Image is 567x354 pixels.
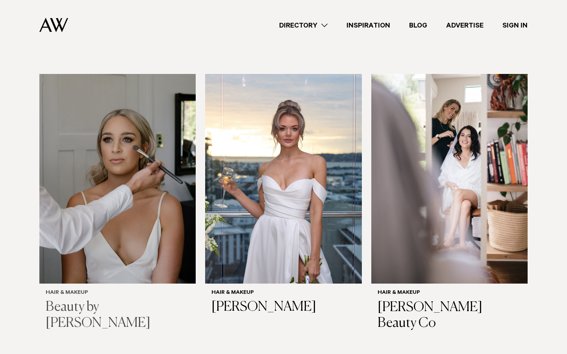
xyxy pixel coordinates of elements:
img: Auckland Weddings Hair & Makeup | Beauty by Blair Gamblin [39,74,196,284]
a: Auckland Weddings Hair & Makeup | Ryan Beauty Co Hair & Makeup [PERSON_NAME] Beauty Co [371,74,528,338]
a: Inspiration [337,20,400,31]
a: Auckland Weddings Hair & Makeup | Beauty by Blair Gamblin Hair & Makeup Beauty by [PERSON_NAME] [39,74,196,338]
h6: Hair & Makeup [46,290,189,297]
a: Directory [270,20,337,31]
h3: [PERSON_NAME] [211,299,355,315]
h6: Hair & Makeup [378,290,521,297]
a: Blog [400,20,437,31]
img: Auckland Weddings Logo [39,18,68,32]
a: Sign In [493,20,537,31]
h6: Hair & Makeup [211,290,355,297]
a: Auckland Weddings Hair & Makeup | Rachel Mackwood Hair & Makeup [PERSON_NAME] [205,74,361,322]
h3: Beauty by [PERSON_NAME] [46,299,189,332]
img: Auckland Weddings Hair & Makeup | Ryan Beauty Co [371,74,528,284]
img: Auckland Weddings Hair & Makeup | Rachel Mackwood [205,74,361,284]
h3: [PERSON_NAME] Beauty Co [378,300,521,332]
a: Advertise [437,20,493,31]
